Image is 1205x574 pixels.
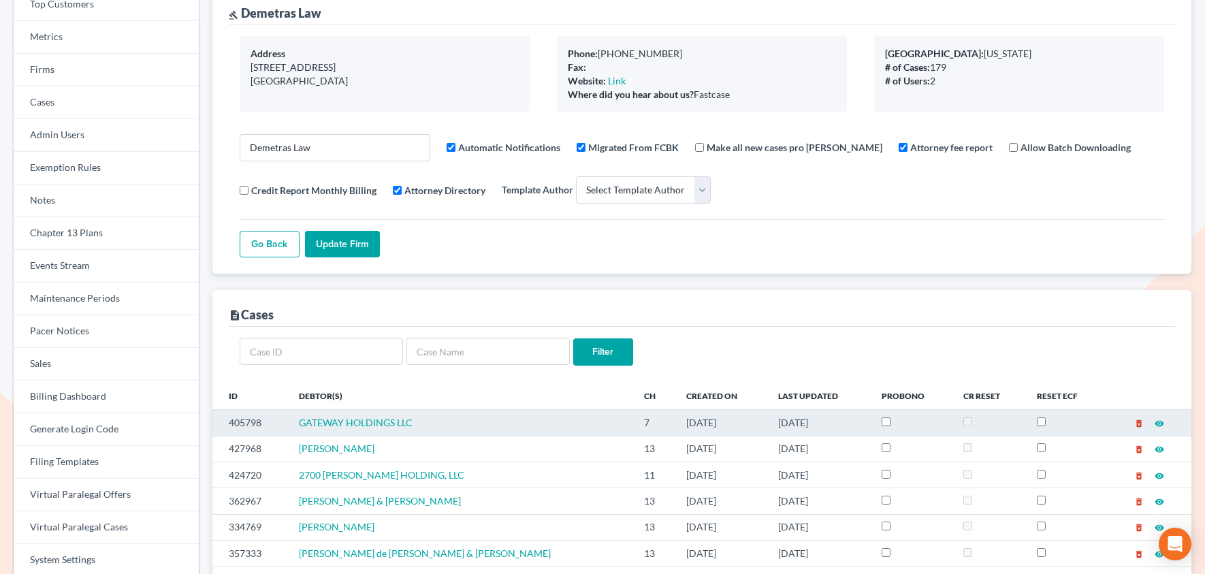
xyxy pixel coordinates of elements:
td: 7 [633,410,675,436]
td: [DATE] [675,514,767,540]
a: [PERSON_NAME] de [PERSON_NAME] & [PERSON_NAME] [299,547,551,559]
a: visibility [1155,469,1164,481]
input: Update Firm [305,231,380,258]
a: delete_forever [1134,469,1144,481]
td: [DATE] [675,541,767,567]
a: visibility [1155,495,1164,507]
input: Filter [573,338,633,366]
i: visibility [1155,523,1164,532]
label: Attorney Directory [404,183,485,197]
a: Events Stream [14,250,199,283]
td: 13 [633,488,675,514]
td: [DATE] [767,541,871,567]
label: Make all new cases pro [PERSON_NAME] [707,140,882,155]
div: Open Intercom Messenger [1159,528,1191,560]
th: Debtor(s) [288,382,634,409]
a: [PERSON_NAME] [299,521,374,532]
label: Migrated From FCBK [588,140,679,155]
a: Maintenance Periods [14,283,199,315]
i: visibility [1155,497,1164,507]
td: 362967 [212,488,288,514]
b: Fax: [568,61,586,73]
a: Notes [14,185,199,217]
i: visibility [1155,549,1164,559]
td: [DATE] [767,436,871,462]
a: visibility [1155,443,1164,454]
td: 13 [633,514,675,540]
div: [PHONE_NUMBER] [568,47,836,61]
a: delete_forever [1134,417,1144,428]
a: visibility [1155,547,1164,559]
td: [DATE] [767,462,871,488]
div: [US_STATE] [885,47,1153,61]
div: [GEOGRAPHIC_DATA] [251,74,519,88]
label: Credit Report Monthly Billing [251,183,376,197]
a: 2700 [PERSON_NAME] HOLDING, LLC [299,469,464,481]
td: 334769 [212,514,288,540]
a: visibility [1155,521,1164,532]
i: delete_forever [1134,497,1144,507]
a: Virtual Paralegal Offers [14,479,199,511]
i: visibility [1155,419,1164,428]
td: 13 [633,436,675,462]
b: # of Users: [885,75,930,86]
i: description [229,309,241,321]
label: Template Author [502,182,573,197]
td: [DATE] [675,462,767,488]
a: visibility [1155,417,1164,428]
a: Firms [14,54,199,86]
td: [DATE] [675,410,767,436]
a: Sales [14,348,199,381]
a: [PERSON_NAME] [299,443,374,454]
th: Last Updated [767,382,871,409]
a: Billing Dashboard [14,381,199,413]
a: Go Back [240,231,300,258]
th: Reset ECF [1026,382,1105,409]
a: delete_forever [1134,495,1144,507]
td: [DATE] [767,514,871,540]
div: Cases [229,306,274,323]
div: Fastcase [568,88,836,101]
td: 427968 [212,436,288,462]
th: Ch [633,382,675,409]
a: Metrics [14,21,199,54]
a: delete_forever [1134,443,1144,454]
td: 11 [633,462,675,488]
input: Case Name [406,338,570,365]
td: 405798 [212,410,288,436]
b: Where did you hear about us? [568,89,694,100]
td: [DATE] [675,436,767,462]
input: Case ID [240,338,403,365]
td: 424720 [212,462,288,488]
div: 179 [885,61,1153,74]
label: Automatic Notifications [458,140,560,155]
div: [STREET_ADDRESS] [251,61,519,74]
i: delete_forever [1134,419,1144,428]
a: Virtual Paralegal Cases [14,511,199,544]
i: visibility [1155,445,1164,454]
td: 13 [633,541,675,567]
td: [DATE] [767,488,871,514]
label: Allow Batch Downloading [1021,140,1131,155]
a: Admin Users [14,119,199,152]
label: Attorney fee report [910,140,993,155]
i: delete_forever [1134,549,1144,559]
a: GATEWAY HOLDINGS LLC [299,417,413,428]
a: [PERSON_NAME] & [PERSON_NAME] [299,495,461,507]
i: gavel [229,10,238,20]
a: Filing Templates [14,446,199,479]
a: delete_forever [1134,521,1144,532]
th: CR Reset [952,382,1027,409]
a: Exemption Rules [14,152,199,185]
div: Demetras Law [229,5,321,21]
b: # of Cases: [885,61,930,73]
i: delete_forever [1134,523,1144,532]
a: Link [608,75,626,86]
div: 2 [885,74,1153,88]
a: Cases [14,86,199,119]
